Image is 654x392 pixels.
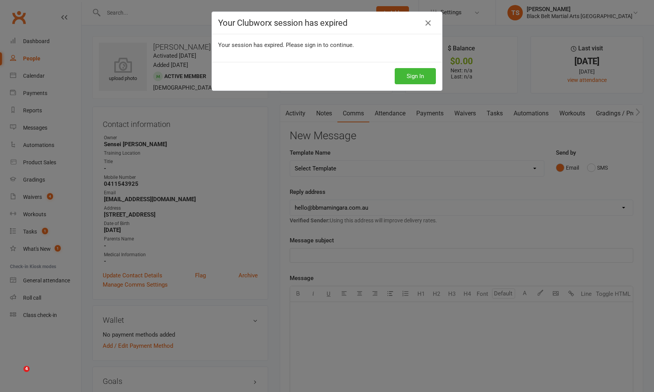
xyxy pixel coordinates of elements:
[218,18,436,28] h4: Your Clubworx session has expired
[23,366,30,372] span: 4
[422,17,434,29] a: Close
[395,68,436,84] button: Sign In
[218,42,354,48] span: Your session has expired. Please sign in to continue.
[8,366,26,384] iframe: Intercom live chat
